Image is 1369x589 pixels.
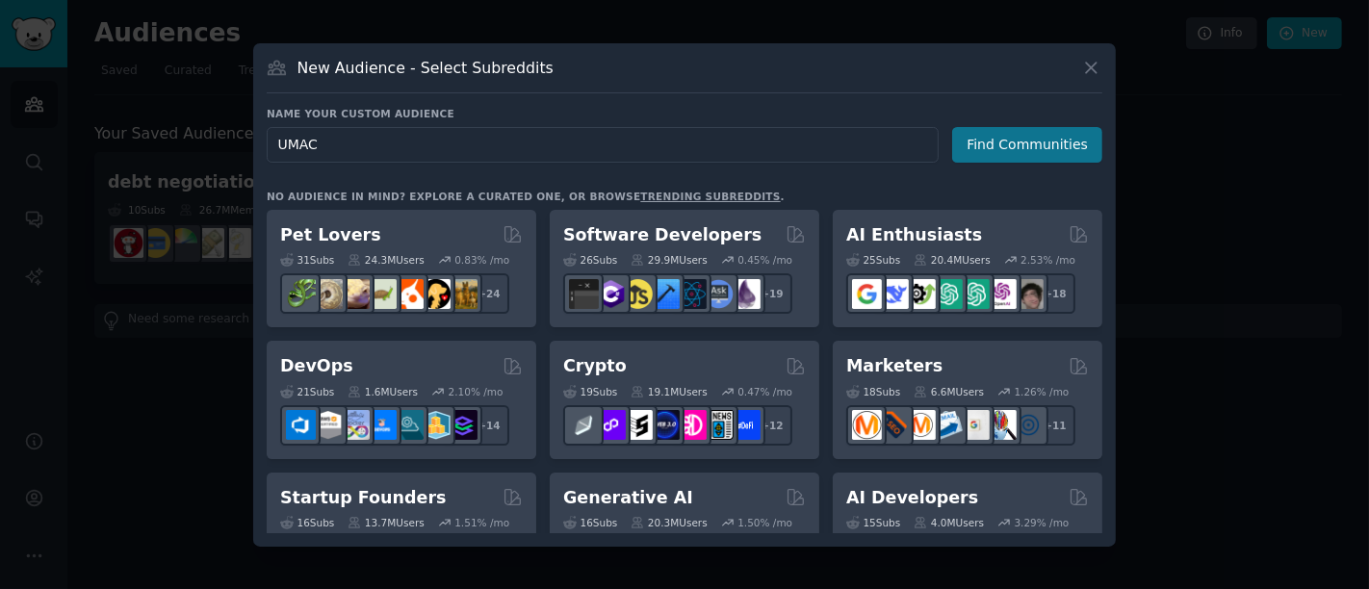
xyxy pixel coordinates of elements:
div: + 18 [1035,273,1075,314]
img: learnjavascript [623,279,653,309]
div: 16 Sub s [563,516,617,529]
img: DeepSeek [879,279,909,309]
div: + 19 [752,273,792,314]
div: 25 Sub s [846,253,900,267]
div: 1.6M Users [348,385,418,398]
img: turtle [367,279,397,309]
div: + 11 [1035,405,1075,446]
div: 18 Sub s [846,385,900,398]
img: 0xPolygon [596,410,626,440]
img: aws_cdk [421,410,451,440]
img: PlatformEngineers [448,410,478,440]
img: content_marketing [852,410,882,440]
h2: Pet Lovers [280,223,381,247]
img: DevOpsLinks [367,410,397,440]
img: OpenAIDev [987,279,1017,309]
div: 2.10 % /mo [449,385,504,398]
img: OnlineMarketing [1014,410,1044,440]
img: software [569,279,599,309]
div: 15 Sub s [846,516,900,529]
div: + 12 [752,405,792,446]
div: + 24 [469,273,509,314]
div: 31 Sub s [280,253,334,267]
h2: AI Enthusiasts [846,223,982,247]
img: PetAdvice [421,279,451,309]
div: 21 Sub s [280,385,334,398]
img: chatgpt_prompts_ [960,279,990,309]
img: azuredevops [286,410,316,440]
div: 24.3M Users [348,253,424,267]
h2: Startup Founders [280,486,446,510]
img: CryptoNews [704,410,734,440]
h2: Crypto [563,354,627,378]
div: 0.83 % /mo [454,253,509,267]
div: 1.51 % /mo [454,516,509,529]
img: AskMarketing [906,410,936,440]
img: dogbreed [448,279,478,309]
div: 4.0M Users [914,516,984,529]
img: bigseo [879,410,909,440]
div: 3.29 % /mo [1015,516,1070,529]
div: 20.3M Users [631,516,707,529]
img: cockatiel [394,279,424,309]
img: herpetology [286,279,316,309]
img: googleads [960,410,990,440]
div: 6.6M Users [914,385,984,398]
img: web3 [650,410,680,440]
div: + 14 [469,405,509,446]
div: 29.9M Users [631,253,707,267]
img: ballpython [313,279,343,309]
img: csharp [596,279,626,309]
div: 2.53 % /mo [1020,253,1075,267]
img: platformengineering [394,410,424,440]
img: elixir [731,279,761,309]
h3: New Audience - Select Subreddits [297,58,554,78]
div: 19.1M Users [631,385,707,398]
div: 16 Sub s [280,516,334,529]
h3: Name your custom audience [267,107,1102,120]
div: 1.26 % /mo [1015,385,1070,398]
button: Find Communities [952,127,1102,163]
img: defiblockchain [677,410,707,440]
h2: AI Developers [846,486,978,510]
div: 20.4M Users [914,253,990,267]
img: ethstaker [623,410,653,440]
h2: Generative AI [563,486,693,510]
img: AskComputerScience [704,279,734,309]
div: 0.45 % /mo [737,253,792,267]
h2: DevOps [280,354,353,378]
input: Pick a short name, like "Digital Marketers" or "Movie-Goers" [267,127,939,163]
img: Emailmarketing [933,410,963,440]
div: 1.50 % /mo [737,516,792,529]
img: defi_ [731,410,761,440]
img: leopardgeckos [340,279,370,309]
div: 0.47 % /mo [737,385,792,398]
div: 13.7M Users [348,516,424,529]
img: GoogleGeminiAI [852,279,882,309]
img: MarketingResearch [987,410,1017,440]
img: ArtificalIntelligence [1014,279,1044,309]
div: No audience in mind? Explore a curated one, or browse . [267,190,785,203]
div: 19 Sub s [563,385,617,398]
img: AWS_Certified_Experts [313,410,343,440]
img: ethfinance [569,410,599,440]
div: 26 Sub s [563,253,617,267]
img: Docker_DevOps [340,410,370,440]
h2: Software Developers [563,223,762,247]
img: iOSProgramming [650,279,680,309]
img: AItoolsCatalog [906,279,936,309]
img: reactnative [677,279,707,309]
a: trending subreddits [640,191,780,202]
h2: Marketers [846,354,943,378]
img: chatgpt_promptDesign [933,279,963,309]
